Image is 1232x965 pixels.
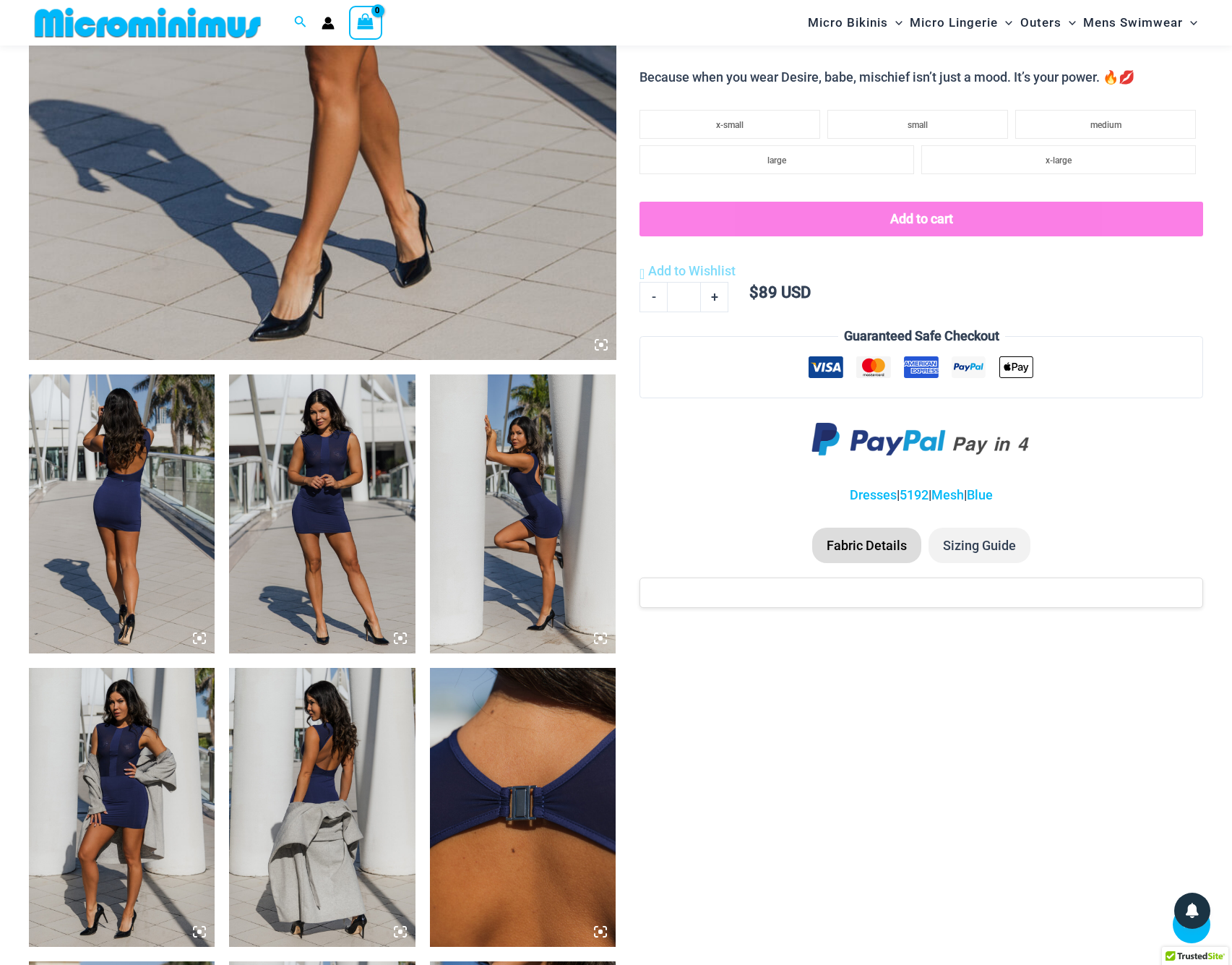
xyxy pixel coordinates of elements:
span: Outers [1020,4,1061,41]
a: OutersMenu ToggleMenu Toggle [1017,4,1080,41]
span: Mens Swimwear [1083,4,1183,41]
span: Menu Toggle [1183,4,1197,41]
span: Add to Wishlist [648,263,736,278]
a: 5192 [900,487,929,502]
input: Product quantity [667,282,701,312]
a: View Shopping Cart, empty [349,6,382,39]
span: Micro Bikinis [808,4,888,41]
li: x-small [639,110,820,139]
legend: Guaranteed Safe Checkout [838,325,1005,347]
img: Desire Me Navy 5192 Dress [430,374,616,653]
a: - [639,282,667,312]
img: Desire Me Navy 5192 Dress [229,668,415,947]
a: + [701,282,728,312]
p: | | | [639,484,1203,506]
bdi: 89 USD [749,283,811,301]
img: Desire Me Navy 5192 Dress [29,374,215,653]
a: Blue [967,487,993,502]
img: Desire Me Navy 5192 Dress [29,668,215,947]
li: medium [1015,110,1196,139]
span: Menu Toggle [998,4,1012,41]
span: x-large [1046,155,1072,166]
span: Micro Lingerie [910,4,998,41]
span: Menu Toggle [1061,4,1076,41]
span: x-small [716,120,744,130]
li: large [639,145,914,174]
li: small [827,110,1008,139]
nav: Site Navigation [802,2,1203,43]
span: large [767,155,786,166]
a: Dresses [850,487,897,502]
a: Mesh [931,487,964,502]
span: Menu Toggle [888,4,903,41]
span: $ [749,283,759,301]
img: Desire Me Navy 5192 Dress [430,668,616,947]
a: Add to Wishlist [639,260,736,282]
a: Mens SwimwearMenu ToggleMenu Toggle [1080,4,1201,41]
button: Add to cart [639,202,1203,236]
img: Desire Me Navy 5192 Dress [229,374,415,653]
a: Search icon link [294,14,307,32]
img: MM SHOP LOGO FLAT [29,7,267,39]
a: Account icon link [322,17,335,30]
span: medium [1090,120,1121,130]
li: Sizing Guide [929,528,1030,564]
a: Micro LingerieMenu ToggleMenu Toggle [906,4,1016,41]
li: x-large [921,145,1196,174]
a: Micro BikinisMenu ToggleMenu Toggle [804,4,906,41]
li: Fabric Details [812,528,921,564]
span: small [908,120,928,130]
